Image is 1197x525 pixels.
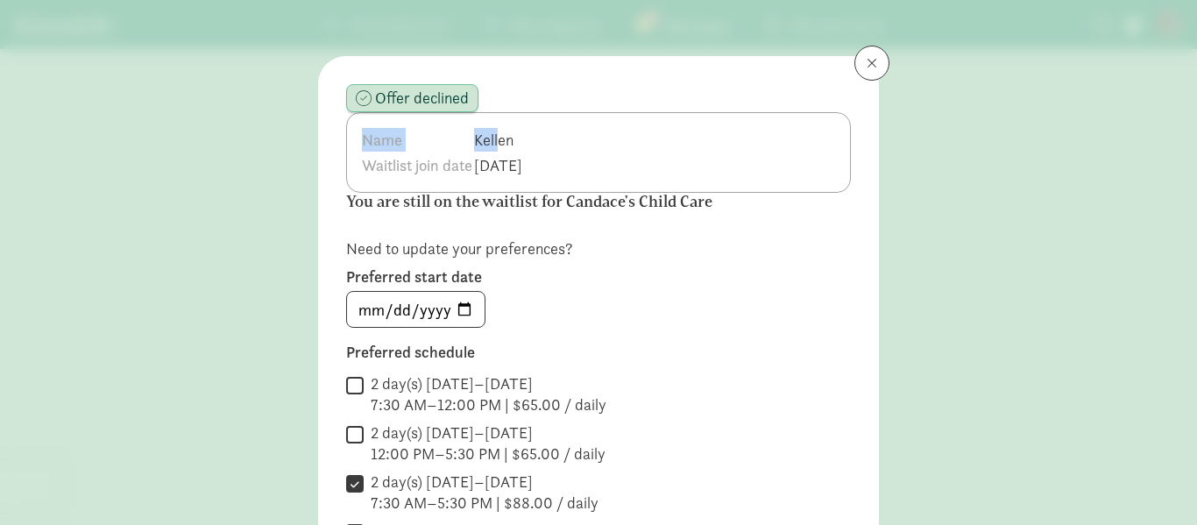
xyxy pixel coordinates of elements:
[371,422,606,443] div: 2 day(s) [DATE]–[DATE]
[371,493,598,514] div: 7:30 AM–5:30 PM | $88.00 / daily
[346,266,851,287] label: Preferred start date
[371,394,606,415] div: 7:30 AM–12:00 PM | $65.00 / daily
[371,443,606,465] div: 12:00 PM–5:30 PM | $65.00 / daily
[346,238,851,259] p: Need to update your preferences?
[361,127,473,153] th: Name
[361,153,473,178] th: Waitlist join date
[375,90,469,106] span: Offer declined
[473,153,534,178] td: [DATE]
[473,127,534,153] td: Kellen
[371,373,606,394] div: 2 day(s) [DATE]–[DATE]
[371,472,598,493] div: 2 day(s) [DATE]–[DATE]
[346,193,828,210] h6: You are still on the waitlist for Candace's Child Care
[346,342,851,363] label: Preferred schedule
